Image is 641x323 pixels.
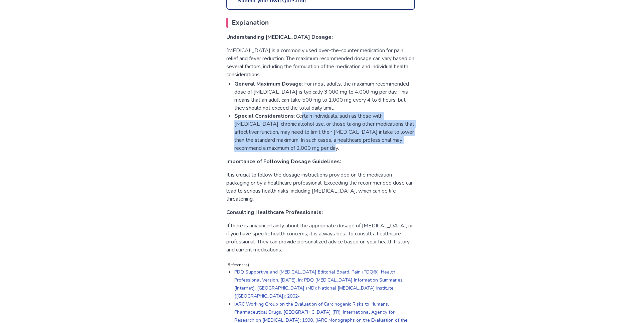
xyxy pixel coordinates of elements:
a: PDQ Supportive and [MEDICAL_DATA] Editorial Board. Pain (PDQ®): Health Professional Version. [DAT... [234,269,403,299]
p: If there is any uncertainty about the appropriate dosage of [MEDICAL_DATA], or if you have specif... [226,222,415,254]
strong: Special Considerations [234,112,294,120]
h3: Importance of Following Dosage Guidelines: [226,157,415,166]
h3: Consulting Healthcare Professionals: [226,208,415,216]
li: : Certain individuals, such as those with [MEDICAL_DATA], chronic alcohol use, or those taking ot... [234,112,415,152]
li: : For most adults, the maximum recommended dose of [MEDICAL_DATA] is typically 3,000 mg to 4,000 ... [234,80,415,112]
p: It is crucial to follow the dosage instructions provided on the medication packaging or by a heal... [226,171,415,203]
p: (References) [226,262,415,268]
p: [MEDICAL_DATA] is a commonly used over-the-counter medication for pain relief and fever reduction... [226,46,415,79]
strong: General Maximum Dosage [234,80,302,88]
h2: Explanation [226,18,415,28]
h3: Understanding [MEDICAL_DATA] Dosage: [226,33,415,41]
